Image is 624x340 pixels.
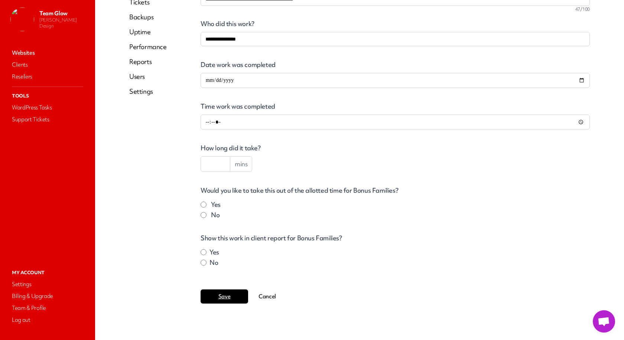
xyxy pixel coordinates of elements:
a: Settings [129,87,167,96]
a: Websites [10,48,85,58]
a: Uptime [129,28,167,36]
a: Billing & Upgrade [10,291,85,301]
p: My Account [10,268,85,278]
a: Clients [10,60,85,70]
a: Performance [129,42,167,51]
p: Team Glow [39,10,89,17]
p: [PERSON_NAME] Design [39,17,89,29]
button: Cancel [253,289,282,304]
a: Users [129,72,167,81]
a: Open chat [593,310,615,333]
p: Tools [10,91,85,101]
a: Support Tickets [10,114,85,125]
label: No [211,211,220,219]
a: WordPress Tasks [10,102,85,113]
label: Show this work in client report for Bonus Families? [201,234,590,242]
button: Save [201,289,248,304]
label: Yes [211,200,221,209]
a: Backups [129,13,167,22]
label: Who did this work? [201,20,590,28]
a: Team & Profile [10,303,85,313]
label: Date work was completed [201,61,590,68]
label: Time work was completed [201,103,590,110]
a: Log out [10,315,85,325]
div: 47/100 [201,6,590,13]
p: Would you like to take this out of the allotted time for Bonus Families? [201,187,590,194]
a: Reports [129,57,167,66]
a: Settings [10,279,85,289]
span: mins [230,156,252,172]
label: Yes [209,248,219,257]
a: Resellers [10,71,85,82]
label: How long did it take? [201,144,590,152]
label: No [209,258,218,267]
